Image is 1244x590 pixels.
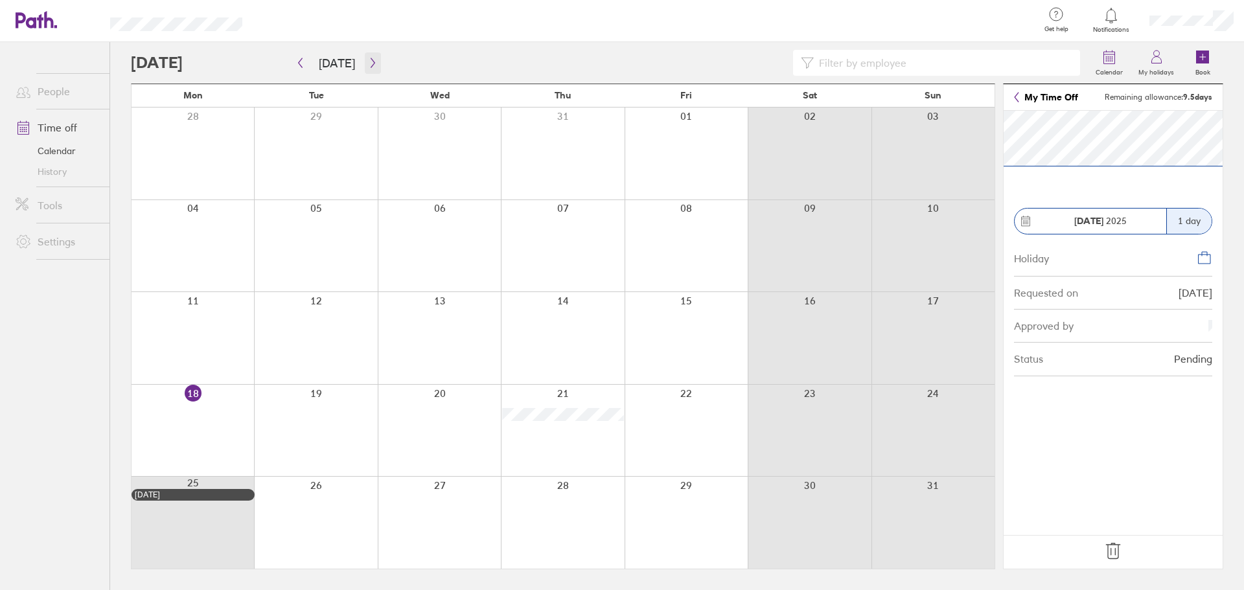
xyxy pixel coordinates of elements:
[680,90,692,100] span: Fri
[1166,209,1212,234] div: 1 day
[1179,287,1212,299] div: [DATE]
[1088,65,1131,76] label: Calendar
[1014,92,1078,102] a: My Time Off
[5,192,109,218] a: Tools
[1090,6,1133,34] a: Notifications
[1182,42,1223,84] a: Book
[1183,92,1212,102] strong: 9.5 days
[1088,42,1131,84] a: Calendar
[1131,65,1182,76] label: My holidays
[1074,216,1127,226] span: 2025
[1188,65,1218,76] label: Book
[814,51,1072,75] input: Filter by employee
[430,90,450,100] span: Wed
[1035,25,1077,33] span: Get help
[135,490,251,499] div: [DATE]
[1074,215,1103,227] strong: [DATE]
[555,90,571,100] span: Thu
[5,161,109,182] a: History
[309,90,324,100] span: Tue
[183,90,203,100] span: Mon
[5,115,109,141] a: Time off
[5,229,109,255] a: Settings
[1131,42,1182,84] a: My holidays
[803,90,817,100] span: Sat
[925,90,941,100] span: Sun
[308,52,365,74] button: [DATE]
[1014,287,1078,299] div: Requested on
[5,78,109,104] a: People
[5,141,109,161] a: Calendar
[1174,353,1212,365] div: Pending
[1090,26,1133,34] span: Notifications
[1014,250,1049,264] div: Holiday
[1014,353,1043,365] div: Status
[1105,93,1212,102] span: Remaining allowance:
[1014,320,1074,332] div: Approved by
